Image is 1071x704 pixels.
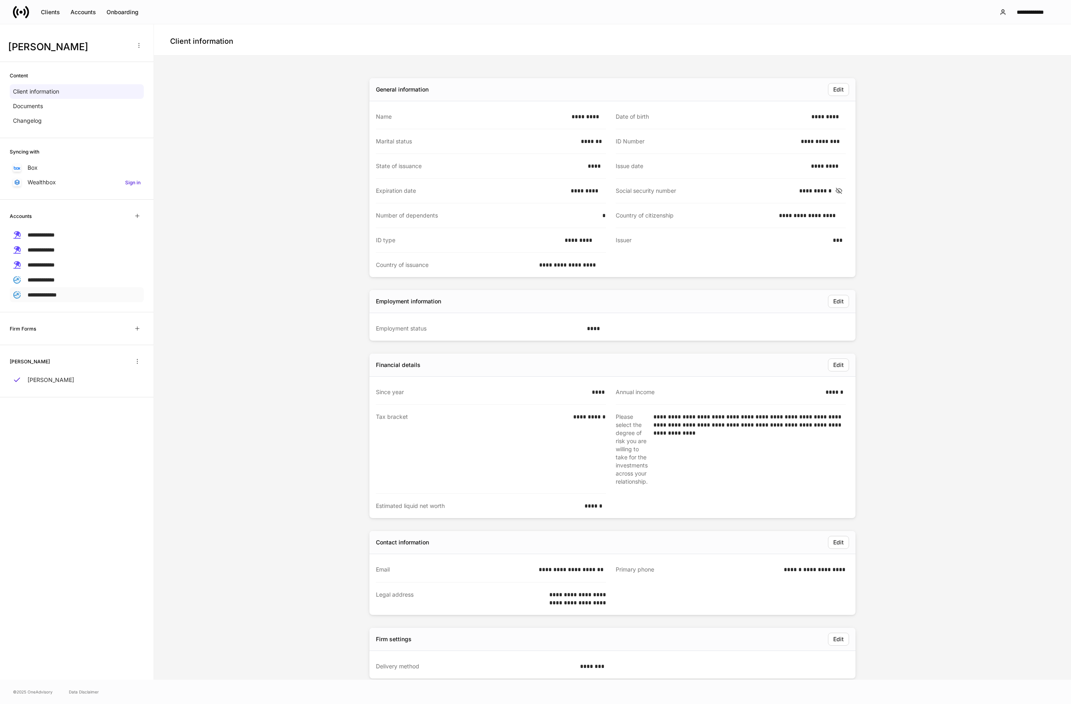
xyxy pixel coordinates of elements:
div: Contact information [376,538,429,546]
button: Edit [828,358,849,371]
div: Legal address [376,591,544,607]
button: Onboarding [101,6,144,19]
p: Changelog [13,117,42,125]
a: WealthboxSign in [10,175,144,190]
div: State of issuance [376,162,583,170]
div: Primary phone [616,565,779,574]
div: Marital status [376,137,576,145]
div: Edit [833,297,844,305]
div: Clients [41,8,60,16]
button: Accounts [65,6,101,19]
div: Since year [376,388,587,396]
p: Wealthbox [28,178,56,186]
div: Edit [833,361,844,369]
div: Issuer [616,236,828,245]
div: Country of citizenship [616,211,774,220]
h6: Firm Forms [10,325,36,333]
div: Expiration date [376,187,566,195]
h6: Sign in [125,179,141,186]
div: Onboarding [107,8,139,16]
h6: Content [10,72,28,79]
div: ID type [376,236,560,244]
h6: [PERSON_NAME] [10,358,50,365]
div: Edit [833,538,844,546]
img: oYqM9ojoZLfzCHUefNbBcWHcyDPbQKagtYciMC8pFl3iZXy3dU33Uwy+706y+0q2uJ1ghNQf2OIHrSh50tUd9HaB5oMc62p0G... [14,166,20,170]
a: Client information [10,84,144,99]
div: Financial details [376,361,420,369]
div: General information [376,85,429,94]
div: Country of issuance [376,261,534,269]
a: [PERSON_NAME] [10,373,144,387]
div: Social security number [616,187,794,195]
div: Issue date [616,162,806,170]
button: Edit [828,536,849,549]
div: Tax bracket [376,413,568,485]
p: Box [28,164,38,172]
div: Employment information [376,297,441,305]
div: Annual income [616,388,821,396]
h6: Accounts [10,212,32,220]
div: Email [376,565,534,574]
div: Name [376,113,567,121]
button: Clients [36,6,65,19]
div: Please select the degree of risk you are willing to take for the investments across your relation... [616,413,649,486]
a: Documents [10,99,144,113]
div: Employment status [376,324,582,333]
div: Date of birth [616,113,806,121]
p: [PERSON_NAME] [28,376,74,384]
button: Edit [828,83,849,96]
a: Data Disclaimer [69,689,99,695]
p: Client information [13,87,59,96]
span: © 2025 OneAdvisory [13,689,53,695]
p: Documents [13,102,43,110]
h4: Client information [170,36,233,46]
h6: Syncing with [10,148,39,156]
div: Estimated liquid net worth [376,502,580,510]
div: Firm settings [376,635,412,643]
div: Edit [833,85,844,94]
div: Edit [833,635,844,643]
h3: [PERSON_NAME] [8,41,129,53]
div: Delivery method [376,662,575,670]
div: ID Number [616,137,796,145]
div: Accounts [70,8,96,16]
a: Changelog [10,113,144,128]
button: Edit [828,633,849,646]
div: Number of dependents [376,211,597,220]
button: Edit [828,295,849,308]
a: Box [10,160,144,175]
